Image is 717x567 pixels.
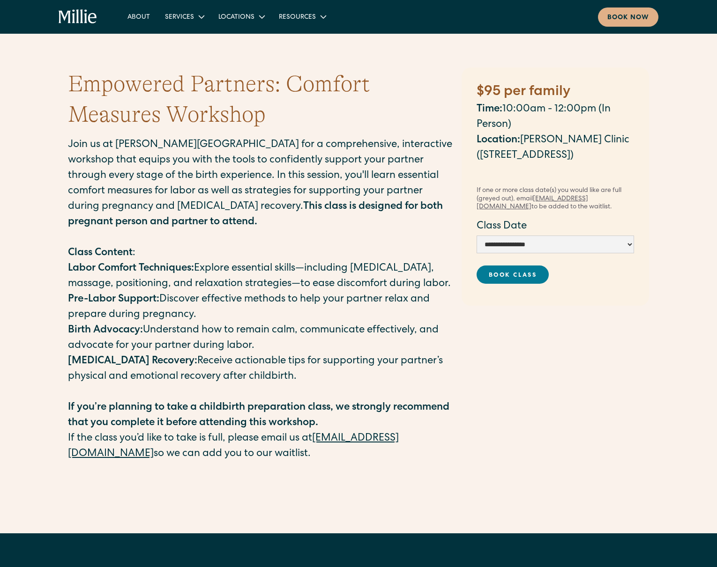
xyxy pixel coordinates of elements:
p: ‍ [477,164,634,179]
strong: Birth Advocacy: [68,325,143,336]
p: 10:00am - 12:00pm (In Person) [PERSON_NAME] Clinic ([STREET_ADDRESS]) [477,102,634,164]
a: About [120,9,157,24]
p: Explore essential skills—including [MEDICAL_DATA], massage, positioning, and relaxation strategie... [68,261,452,292]
strong: [MEDICAL_DATA] Recovery: [68,356,197,367]
strong: This class is designed for both pregnant person and partner to attend. [68,202,443,228]
strong: $95 per family [477,85,570,99]
strong: If you’re planning to take a childbirth preparation class, we strongly recommend that you complet... [68,403,449,428]
div: Locations [211,9,271,24]
div: Services [157,9,211,24]
a: home [59,9,97,24]
h1: Empowered Partners: Comfort Measures Workshop [68,69,452,130]
p: ‍ [68,385,452,400]
p: ‍ [68,230,452,246]
div: Locations [218,13,254,22]
strong: Class Content [68,248,133,258]
p: If the class you’d like to take is full, please email us at so we can add you to our waitlist. [68,431,452,462]
p: Receive actionable tips for supporting your partner’s physical and emotional recovery after child... [68,354,452,385]
a: [EMAIL_ADDRESS][DOMAIN_NAME] [68,434,399,459]
strong: Pre-Labor Support: [68,295,159,305]
label: Class Date [477,219,634,235]
div: If one or more class date(s) you would like are full (greyed out), email to be added to the waitl... [477,187,634,212]
div: Book now [607,13,649,23]
div: Resources [279,13,316,22]
div: Services [165,13,194,22]
p: : [68,246,452,261]
p: Understand how to remain calm, communicate effectively, and advocate for your partner during labor. [68,323,452,354]
a: Book now [598,7,658,27]
strong: Labor Comfort Techniques: [68,264,194,274]
p: Join us at [PERSON_NAME][GEOGRAPHIC_DATA] for a comprehensive, interactive workshop that equips y... [68,138,452,230]
p: Discover effective methods to help your partner relax and prepare during pregnancy. [68,292,452,323]
strong: Time: [477,104,502,115]
a: Book Class [477,265,549,284]
div: Resources [271,9,333,24]
strong: Location: [477,135,520,146]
